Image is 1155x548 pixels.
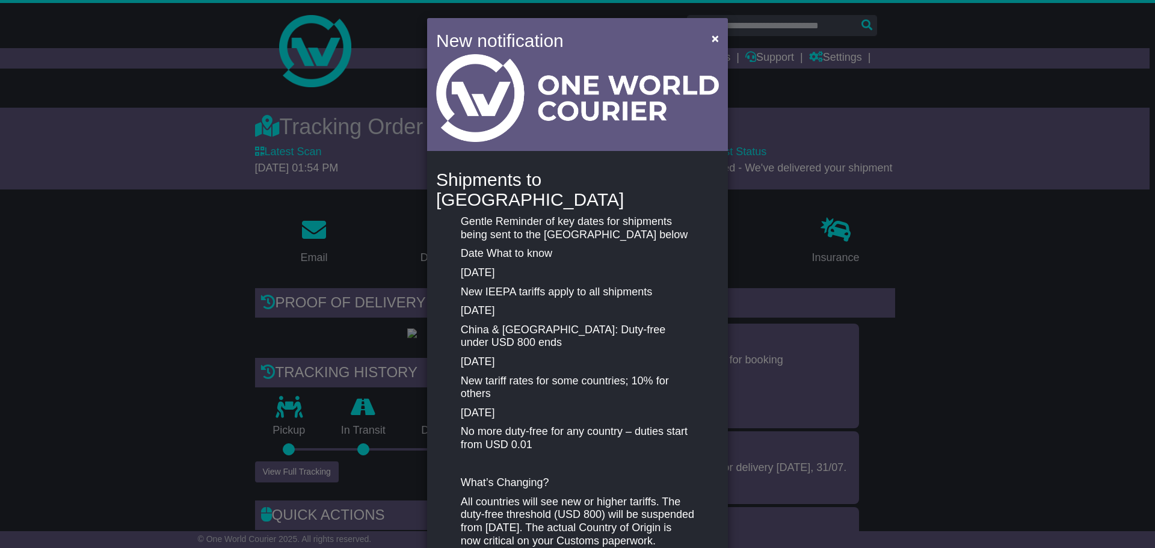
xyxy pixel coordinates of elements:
[461,286,694,299] p: New IEEPA tariffs apply to all shipments
[461,324,694,349] p: China & [GEOGRAPHIC_DATA]: Duty-free under USD 800 ends
[461,375,694,401] p: New tariff rates for some countries; 10% for others
[461,476,694,490] p: What’s Changing?
[461,407,694,420] p: [DATE]
[436,170,719,209] h4: Shipments to [GEOGRAPHIC_DATA]
[461,425,694,451] p: No more duty-free for any country – duties start from USD 0.01
[461,266,694,280] p: [DATE]
[461,496,694,547] p: All countries will see new or higher tariffs. The duty-free threshold (USD 800) will be suspended...
[436,27,694,54] h4: New notification
[706,26,725,51] button: Close
[461,304,694,318] p: [DATE]
[712,31,719,45] span: ×
[461,356,694,369] p: [DATE]
[461,215,694,241] p: Gentle Reminder of key dates for shipments being sent to the [GEOGRAPHIC_DATA] below
[436,54,719,142] img: Light
[461,247,694,260] p: Date What to know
